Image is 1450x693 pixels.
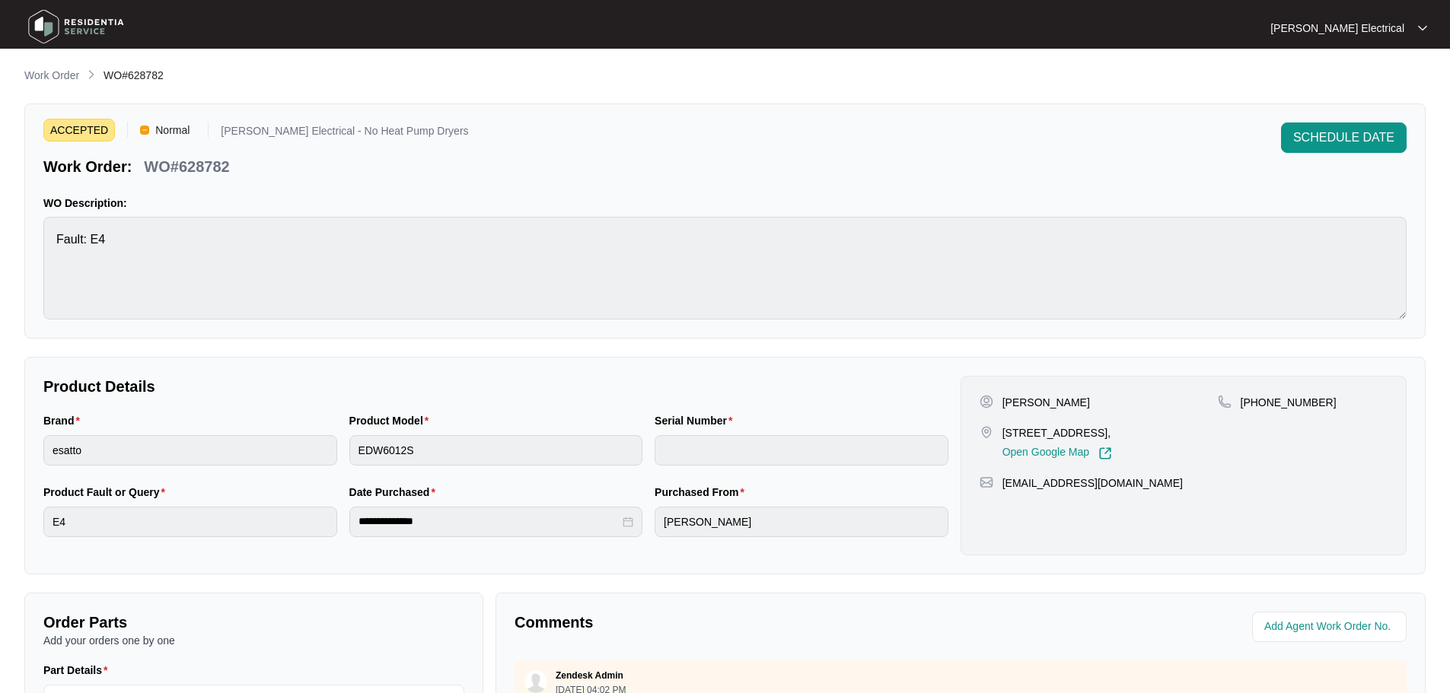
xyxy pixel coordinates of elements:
[43,196,1407,211] p: WO Description:
[24,68,79,83] p: Work Order
[1002,425,1112,440] p: [STREET_ADDRESS],
[359,513,620,529] input: Date Purchased
[980,475,993,489] img: map-pin
[655,507,948,537] input: Purchased From
[1241,395,1337,410] p: [PHONE_NUMBER]
[1002,447,1112,460] a: Open Google Map
[1002,395,1090,410] p: [PERSON_NAME]
[655,413,738,428] label: Serial Number
[655,485,750,500] label: Purchased From
[349,413,435,428] label: Product Model
[43,663,114,678] label: Part Details
[149,119,196,141] span: Normal
[140,126,149,135] img: Vercel Logo
[23,4,129,49] img: residentia service logo
[556,669,623,682] p: Zendesk Admin
[349,435,643,466] input: Product Model
[221,126,468,141] p: [PERSON_NAME] Electrical - No Heat Pump Dryers
[43,612,464,633] p: Order Parts
[1098,447,1112,460] img: Link-External
[43,376,948,397] p: Product Details
[43,413,86,428] label: Brand
[43,507,337,537] input: Product Fault or Query
[43,119,115,141] span: ACCEPTED
[1270,21,1404,36] p: [PERSON_NAME] Electrical
[655,435,948,466] input: Serial Number
[349,485,441,500] label: Date Purchased
[43,156,132,177] p: Work Order:
[1418,24,1427,32] img: dropdown arrow
[144,156,229,177] p: WO#628782
[1002,475,1183,491] p: [EMAIL_ADDRESS][DOMAIN_NAME]
[43,485,171,500] label: Product Fault or Query
[1264,618,1397,636] input: Add Agent Work Order No.
[43,633,464,648] p: Add your orders one by one
[43,435,337,466] input: Brand
[43,217,1407,319] textarea: Fault: E4
[1293,129,1394,147] span: SCHEDULE DATE
[21,68,82,84] a: Work Order
[1218,395,1232,408] img: map-pin
[980,395,993,408] img: user-pin
[524,670,547,693] img: user.svg
[1281,122,1407,153] button: SCHEDULE DATE
[980,425,993,439] img: map-pin
[104,69,164,81] span: WO#628782
[85,68,97,81] img: chevron-right
[515,612,950,633] p: Comments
